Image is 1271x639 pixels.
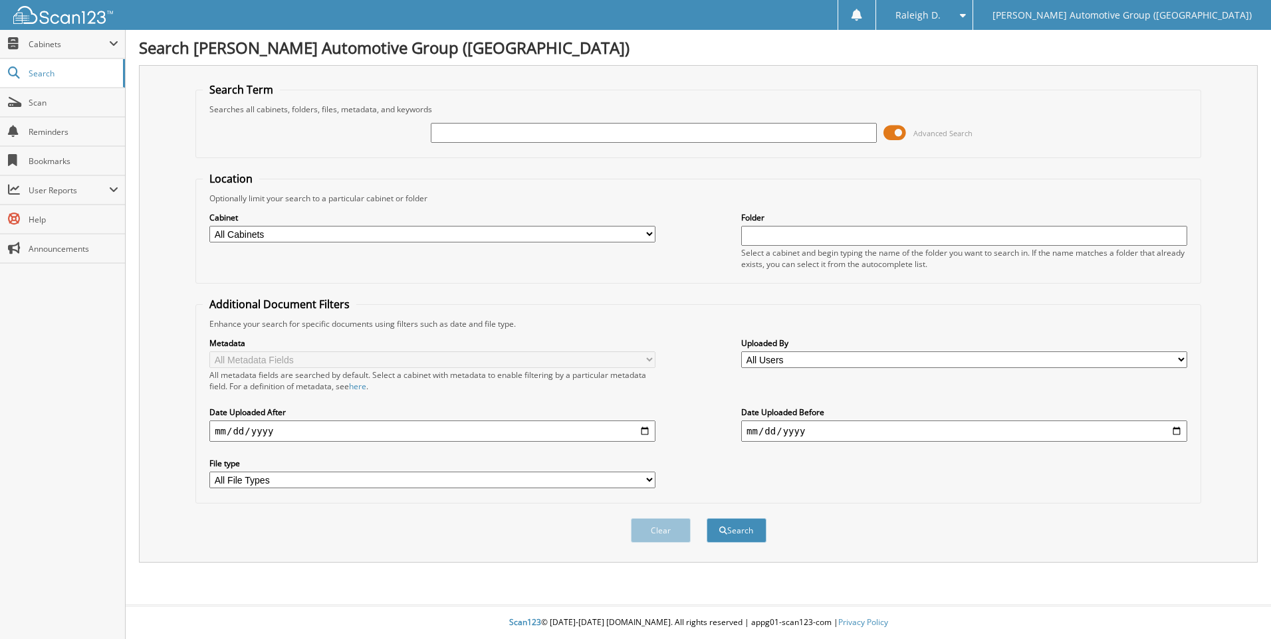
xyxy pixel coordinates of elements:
[209,420,655,442] input: start
[741,407,1187,418] label: Date Uploaded Before
[707,518,766,543] button: Search
[139,37,1258,58] h1: Search [PERSON_NAME] Automotive Group ([GEOGRAPHIC_DATA])
[29,243,118,254] span: Announcements
[203,104,1194,115] div: Searches all cabinets, folders, files, metadata, and keywords
[509,616,541,628] span: Scan123
[13,6,113,24] img: scan123-logo-white.svg
[741,247,1187,270] div: Select a cabinet and begin typing the name of the folder you want to search in. If the name match...
[126,606,1271,639] div: © [DATE]-[DATE] [DOMAIN_NAME]. All rights reserved | appg01-scan123-com |
[203,318,1194,329] div: Enhance your search for specific documents using filters such as date and file type.
[631,518,691,543] button: Clear
[838,616,888,628] a: Privacy Policy
[203,171,259,186] legend: Location
[209,458,655,469] label: File type
[1205,575,1271,639] iframe: Chat Widget
[913,128,973,138] span: Advanced Search
[203,82,280,97] legend: Search Term
[29,68,116,79] span: Search
[29,185,109,196] span: User Reports
[29,155,118,167] span: Bookmarks
[741,212,1187,223] label: Folder
[209,212,655,223] label: Cabinet
[29,97,118,108] span: Scan
[29,39,109,50] span: Cabinets
[209,337,655,349] label: Metadata
[895,11,941,19] span: Raleigh D.
[203,193,1194,204] div: Optionally limit your search to a particular cabinet or folder
[741,337,1187,349] label: Uploaded By
[29,214,118,225] span: Help
[209,407,655,418] label: Date Uploaded After
[741,420,1187,442] input: end
[209,369,655,392] div: All metadata fields are searched by default. Select a cabinet with metadata to enable filtering b...
[203,297,356,312] legend: Additional Document Filters
[349,381,366,392] a: here
[29,126,118,137] span: Reminders
[992,11,1252,19] span: [PERSON_NAME] Automotive Group ([GEOGRAPHIC_DATA])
